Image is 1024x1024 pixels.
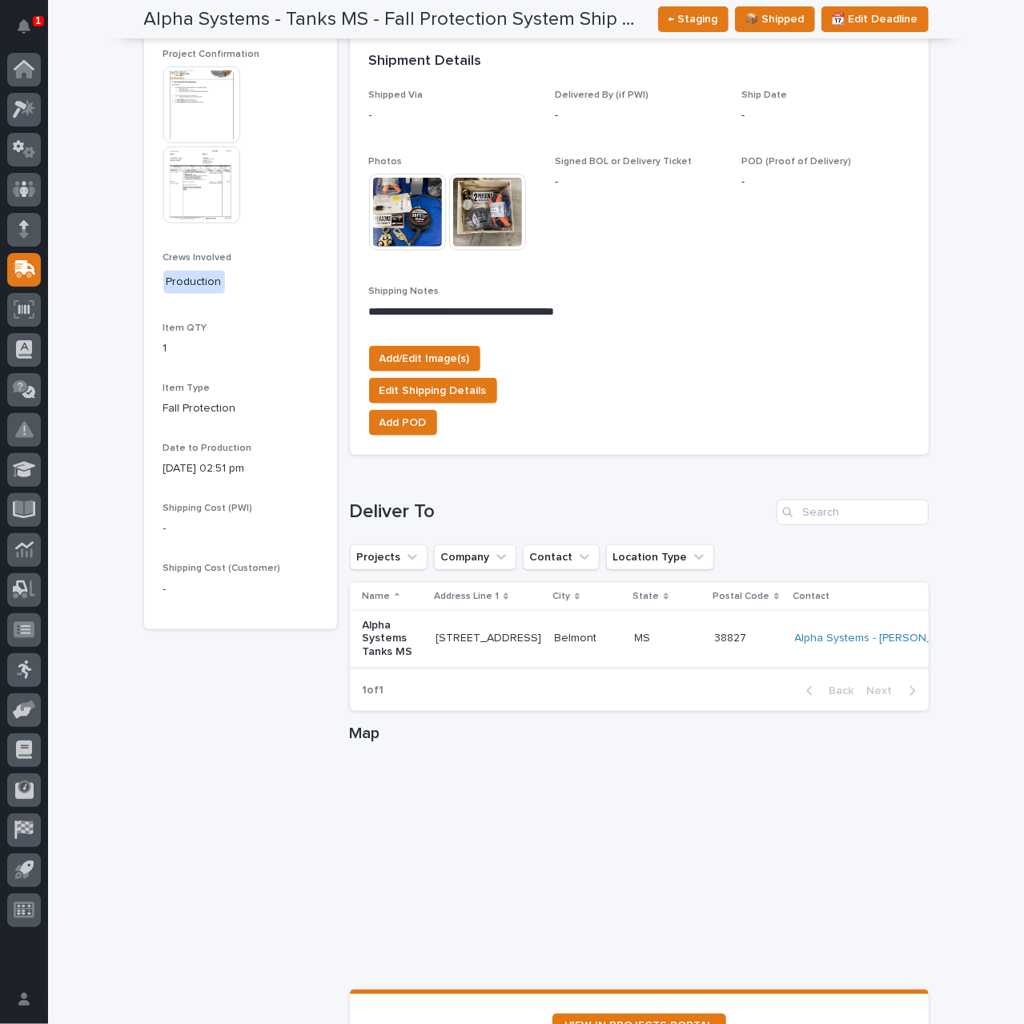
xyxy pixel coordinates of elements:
[555,90,649,100] span: Delivered By (if PWI)
[777,500,929,525] input: Search
[163,323,207,333] span: Item QTY
[741,157,851,167] span: POD (Proof of Delivery)
[523,544,600,570] button: Contact
[163,581,318,598] p: -
[7,10,41,43] button: Notifications
[369,157,403,167] span: Photos
[861,684,929,698] button: Next
[821,6,929,32] button: 📆 Edit Deadline
[379,349,470,368] span: Add/Edit Image(s)
[163,50,260,59] span: Project Confirmation
[435,588,500,605] p: Address Line 1
[713,588,770,605] p: Postal Code
[379,413,427,432] span: Add POD
[555,107,722,124] p: -
[350,671,397,710] p: 1 of 1
[163,340,318,357] p: 1
[741,174,909,191] p: -
[369,90,424,100] span: Shipped Via
[555,157,692,167] span: Signed BOL or Delivery Ticket
[369,107,536,124] p: -
[350,749,929,990] iframe: Map
[163,460,318,477] p: [DATE] 02:51 pm
[20,19,41,45] div: Notifications1
[163,504,253,513] span: Shipping Cost (PWI)
[606,544,714,570] button: Location Type
[163,520,318,537] p: -
[832,10,918,29] span: 📆 Edit Deadline
[369,378,497,404] button: Edit Shipping Details
[820,684,854,698] span: Back
[669,10,718,29] span: ← Staging
[436,632,542,645] p: [STREET_ADDRESS]
[369,410,437,436] button: Add POD
[434,544,516,570] button: Company
[735,6,815,32] button: 📦 Shipped
[369,53,482,70] h2: Shipment Details
[369,287,440,296] span: Shipping Notes
[163,564,281,573] span: Shipping Cost (Customer)
[369,346,480,371] button: Add/Edit Image(s)
[163,400,318,417] p: Fall Protection
[867,684,902,698] span: Next
[163,383,211,393] span: Item Type
[350,611,993,668] tr: Alpha Systems Tanks MS[STREET_ADDRESS]BelmontBelmont MSMS 3882738827 Alpha Systems - [PERSON_NAME]
[163,271,225,294] div: Production
[635,628,654,645] p: MS
[555,174,722,191] p: -
[795,632,967,645] a: Alpha Systems - [PERSON_NAME]
[144,8,645,31] h2: Alpha Systems - Tanks MS - Fall Protection System Ship Only
[793,684,861,698] button: Back
[350,544,428,570] button: Projects
[163,444,252,453] span: Date to Production
[553,588,571,605] p: City
[350,500,770,524] h1: Deliver To
[163,253,232,263] span: Crews Involved
[745,10,805,29] span: 📦 Shipped
[555,628,600,645] p: Belmont
[35,15,41,26] p: 1
[633,588,660,605] p: State
[658,6,729,32] button: ← Staging
[363,588,391,605] p: Name
[793,588,830,605] p: Contact
[741,90,787,100] span: Ship Date
[741,107,909,124] p: -
[350,724,929,743] h1: Map
[715,628,750,645] p: 38827
[363,619,424,659] p: Alpha Systems Tanks MS
[379,381,487,400] span: Edit Shipping Details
